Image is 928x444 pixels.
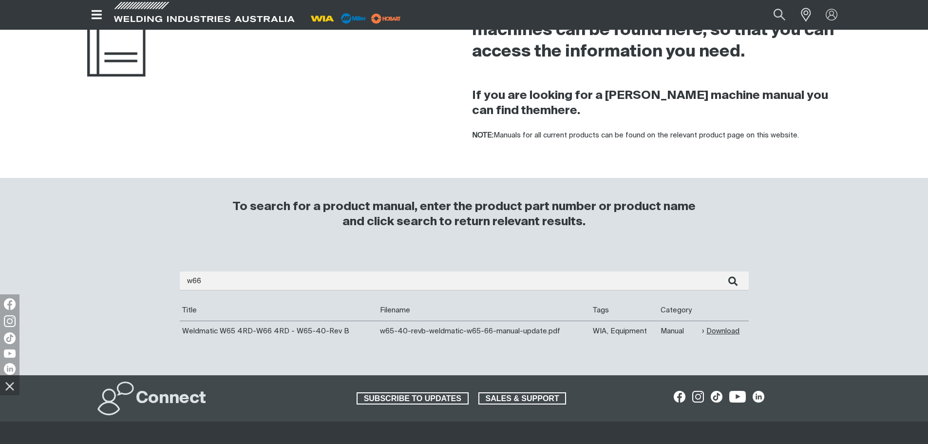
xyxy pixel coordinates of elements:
[180,271,749,290] input: Enter search...
[4,349,16,358] img: YouTube
[472,130,841,141] p: Manuals for all current products can be found on the relevant product page on this website.
[180,321,378,341] td: Weldmatic W65 4RD-W66 4RD - W65-40-Rev B
[4,363,16,375] img: LinkedIn
[228,199,700,230] h3: To search for a product manual, enter the product part number or product name and click search to...
[1,378,18,394] img: hide socials
[479,392,566,405] span: SALES & SUPPORT
[658,300,700,321] th: Category
[702,326,739,337] a: Download
[180,300,378,321] th: Title
[136,388,206,409] h2: Connect
[472,90,828,116] strong: If you are looking for a [PERSON_NAME] machine manual you can find them
[378,321,590,341] td: w65-40-revb-weldmatic-w65-66-manual-update.pdf
[378,300,590,321] th: Filename
[750,4,795,26] input: Product name or item number...
[4,315,16,327] img: Instagram
[590,300,658,321] th: Tags
[358,392,468,405] span: SUBSCRIBE TO UPDATES
[763,4,796,26] button: Search products
[478,392,567,405] a: SALES & SUPPORT
[551,105,580,116] a: here.
[368,11,404,26] img: miller
[658,321,700,341] td: Manual
[590,321,658,341] td: WIA, Equipment
[357,392,469,405] a: SUBSCRIBE TO UPDATES
[4,332,16,344] img: TikTok
[472,132,493,139] strong: NOTE:
[368,15,404,22] a: miller
[4,298,16,310] img: Facebook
